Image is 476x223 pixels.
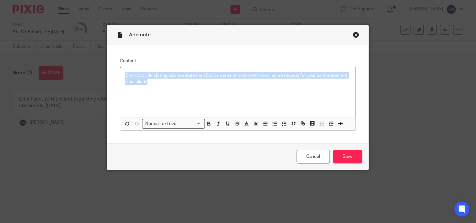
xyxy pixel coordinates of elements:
[297,150,330,163] a: Cancel
[125,72,350,85] p: Client provide closing balance statement but balance not match with xero , so we request full yea...
[333,150,362,163] input: Save
[144,121,178,127] span: Normal text size
[120,58,356,64] label: Content
[129,32,151,37] span: Add note
[179,121,201,127] input: Search for option
[353,32,359,38] div: Close this dialog window
[142,119,205,129] div: Search for option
